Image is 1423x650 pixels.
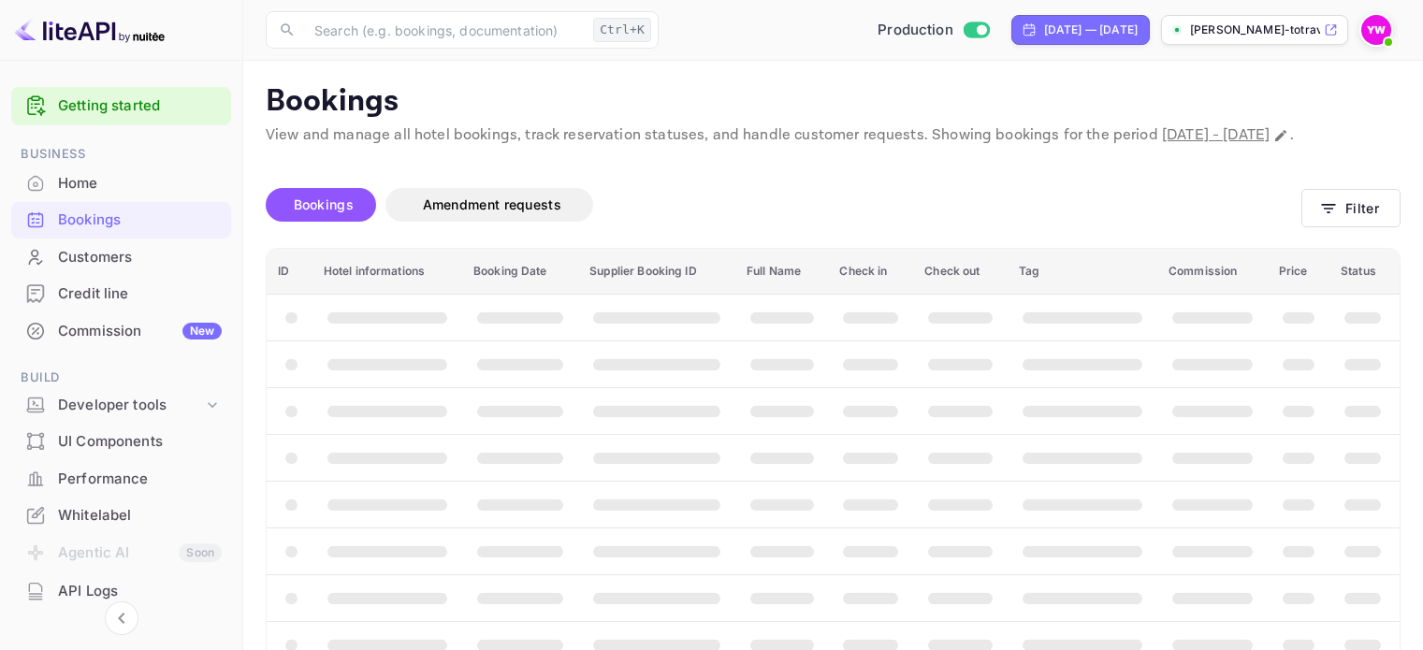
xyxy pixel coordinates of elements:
[1044,22,1138,38] div: [DATE] — [DATE]
[11,461,231,498] div: Performance
[11,144,231,165] span: Business
[58,247,222,268] div: Customers
[312,249,462,295] th: Hotel informations
[267,249,312,295] th: ID
[11,239,231,276] div: Customers
[303,11,586,49] input: Search (e.g. bookings, documentation)
[462,249,578,295] th: Booking Date
[182,323,222,339] div: New
[735,249,829,295] th: Full Name
[58,581,222,602] div: API Logs
[1329,249,1400,295] th: Status
[15,15,165,45] img: LiteAPI logo
[58,431,222,453] div: UI Components
[11,389,231,422] div: Developer tools
[593,18,651,42] div: Ctrl+K
[1268,249,1329,295] th: Price
[58,209,222,231] div: Bookings
[11,239,231,274] a: Customers
[11,276,231,312] div: Credit line
[11,202,231,238] div: Bookings
[11,573,231,610] div: API Logs
[58,469,222,490] div: Performance
[11,166,231,202] div: Home
[58,395,203,416] div: Developer tools
[1190,22,1320,38] p: [PERSON_NAME]-totravel...
[11,276,231,311] a: Credit line
[1162,125,1270,145] span: [DATE] - [DATE]
[58,505,222,527] div: Whitelabel
[11,498,231,534] div: Whitelabel
[266,188,1301,222] div: account-settings tabs
[11,368,231,388] span: Build
[870,20,996,41] div: Switch to Sandbox mode
[11,424,231,460] div: UI Components
[266,124,1401,147] p: View and manage all hotel bookings, track reservation statuses, and handle customer requests. Sho...
[1361,15,1391,45] img: Yahav Winkler
[423,196,561,212] span: Amendment requests
[11,202,231,237] a: Bookings
[878,20,953,41] span: Production
[11,313,231,348] a: CommissionNew
[294,196,354,212] span: Bookings
[1301,189,1401,227] button: Filter
[1271,126,1290,145] button: Change date range
[11,498,231,532] a: Whitelabel
[913,249,1008,295] th: Check out
[11,313,231,350] div: CommissionNew
[578,249,735,295] th: Supplier Booking ID
[105,601,138,635] button: Collapse navigation
[1157,249,1268,295] th: Commission
[11,87,231,125] div: Getting started
[11,461,231,496] a: Performance
[828,249,913,295] th: Check in
[1008,249,1157,295] th: Tag
[58,321,222,342] div: Commission
[11,573,231,608] a: API Logs
[11,166,231,200] a: Home
[11,424,231,458] a: UI Components
[58,173,222,195] div: Home
[58,95,222,117] a: Getting started
[266,83,1401,121] p: Bookings
[58,283,222,305] div: Credit line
